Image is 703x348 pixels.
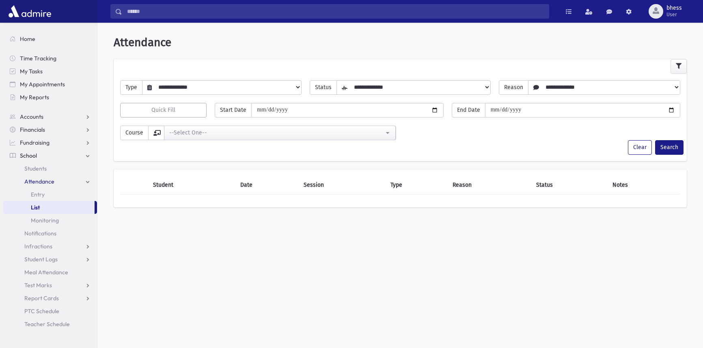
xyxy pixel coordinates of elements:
[3,149,97,162] a: School
[20,139,50,146] span: Fundraising
[120,80,142,95] span: Type
[20,126,45,133] span: Financials
[24,165,47,172] span: Students
[20,55,56,62] span: Time Tracking
[3,305,97,318] a: PTC Schedule
[31,191,45,198] span: Entry
[310,80,337,95] span: Status
[235,176,299,194] th: Date
[24,307,59,315] span: PTC Schedule
[120,103,207,117] button: Quick Fill
[3,266,97,279] a: Meal Attendance
[3,110,97,123] a: Accounts
[20,94,49,101] span: My Reports
[3,78,97,91] a: My Appointments
[6,3,53,19] img: AdmirePro
[31,204,40,211] span: List
[114,36,171,49] span: Attendance
[3,32,97,45] a: Home
[31,217,59,224] span: Monitoring
[24,269,68,276] span: Meal Attendance
[151,107,175,113] span: Quick Fill
[3,175,97,188] a: Attendance
[3,292,97,305] a: Report Cards
[24,295,59,302] span: Report Cards
[3,253,97,266] a: Student Logs
[3,214,97,227] a: Monitoring
[24,230,56,237] span: Notifications
[299,176,386,194] th: Session
[386,176,448,194] th: Type
[3,201,95,214] a: List
[531,176,608,194] th: Status
[3,318,97,331] a: Teacher Schedule
[122,4,549,19] input: Search
[3,227,97,240] a: Notifications
[20,152,37,159] span: School
[499,80,528,95] span: Reason
[3,65,97,78] a: My Tasks
[666,11,682,18] span: User
[448,176,531,194] th: Reason
[3,240,97,253] a: Infractions
[3,123,97,136] a: Financials
[24,256,58,263] span: Student Logs
[164,126,396,140] button: --Select One--
[148,176,235,194] th: Student
[452,103,485,117] span: End Date
[215,103,252,117] span: Start Date
[120,126,149,140] span: Course
[3,188,97,201] a: Entry
[3,162,97,175] a: Students
[20,35,35,43] span: Home
[24,282,52,289] span: Test Marks
[169,128,384,137] div: --Select One--
[666,5,682,11] span: bhess
[20,113,43,120] span: Accounts
[608,176,680,194] th: Notes
[24,320,70,328] span: Teacher Schedule
[628,140,652,155] button: Clear
[655,140,684,155] button: Search
[3,279,97,292] a: Test Marks
[20,68,43,75] span: My Tasks
[3,91,97,104] a: My Reports
[20,81,65,88] span: My Appointments
[3,136,97,149] a: Fundraising
[3,52,97,65] a: Time Tracking
[24,178,54,185] span: Attendance
[24,243,52,250] span: Infractions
